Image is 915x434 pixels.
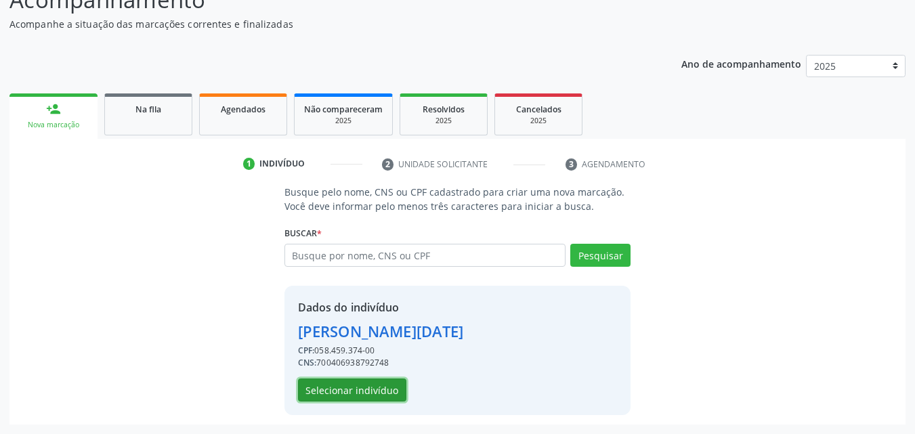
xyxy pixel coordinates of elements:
[9,17,637,31] p: Acompanhe a situação das marcações correntes e finalizadas
[304,104,383,115] span: Não compareceram
[284,244,566,267] input: Busque por nome, CNS ou CPF
[221,104,265,115] span: Agendados
[516,104,561,115] span: Cancelados
[135,104,161,115] span: Na fila
[19,120,88,130] div: Nova marcação
[681,55,801,72] p: Ano de acompanhamento
[259,158,305,170] div: Indivíduo
[298,378,406,402] button: Selecionar indivíduo
[46,102,61,116] div: person_add
[423,104,465,115] span: Resolvidos
[505,116,572,126] div: 2025
[298,320,464,343] div: [PERSON_NAME][DATE]
[298,345,464,357] div: 058.459.374-00
[570,244,631,267] button: Pesquisar
[298,357,464,369] div: 700406938792748
[304,116,383,126] div: 2025
[410,116,477,126] div: 2025
[243,158,255,170] div: 1
[284,185,631,213] p: Busque pelo nome, CNS ou CPF cadastrado para criar uma nova marcação. Você deve informar pelo men...
[298,299,464,316] div: Dados do indivíduo
[284,223,322,244] label: Buscar
[298,357,317,368] span: CNS:
[298,345,315,356] span: CPF:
